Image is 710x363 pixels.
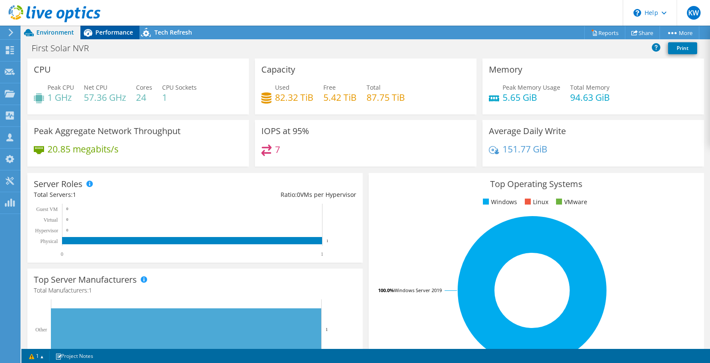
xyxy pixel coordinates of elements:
[261,126,309,136] h3: IOPS at 95%
[523,197,548,207] li: Linux
[554,197,587,207] li: VMware
[325,327,328,332] text: 1
[570,93,610,102] h4: 94.63 GiB
[321,251,323,257] text: 1
[625,26,660,39] a: Share
[367,83,381,91] span: Total
[481,197,517,207] li: Windows
[47,93,74,102] h4: 1 GHz
[394,287,442,293] tspan: Windows Server 2019
[73,190,76,199] span: 1
[36,206,58,212] text: Guest VM
[489,126,566,136] h3: Average Daily Write
[633,9,641,17] svg: \n
[136,83,152,91] span: Cores
[66,228,68,232] text: 0
[44,217,58,223] text: Virtual
[489,65,522,74] h3: Memory
[584,26,625,39] a: Reports
[40,238,58,244] text: Physical
[162,83,197,91] span: CPU Sockets
[275,145,280,154] h4: 7
[35,228,58,234] text: Hypervisor
[503,93,560,102] h4: 5.65 GiB
[34,179,83,189] h3: Server Roles
[326,239,328,243] text: 1
[687,6,701,20] span: KW
[668,42,697,54] a: Print
[195,190,356,199] div: Ratio: VMs per Hypervisor
[660,26,699,39] a: More
[34,190,195,199] div: Total Servers:
[89,286,92,294] span: 1
[378,287,394,293] tspan: 100.0%
[95,28,133,36] span: Performance
[23,351,50,361] a: 1
[136,93,152,102] h4: 24
[275,83,290,91] span: Used
[34,275,137,284] h3: Top Server Manufacturers
[47,144,118,154] h4: 20.85 megabits/s
[297,190,300,199] span: 0
[375,179,698,189] h3: Top Operating Systems
[35,327,47,333] text: Other
[47,83,74,91] span: Peak CPU
[162,93,197,102] h4: 1
[61,251,63,257] text: 0
[66,217,68,222] text: 0
[84,83,107,91] span: Net CPU
[154,28,192,36] span: Tech Refresh
[34,286,356,295] h4: Total Manufacturers:
[261,65,295,74] h3: Capacity
[275,93,314,102] h4: 82.32 TiB
[66,207,68,211] text: 0
[36,28,74,36] span: Environment
[503,144,547,154] h4: 151.77 GiB
[34,65,51,74] h3: CPU
[323,83,336,91] span: Free
[323,93,357,102] h4: 5.42 TiB
[28,44,102,53] h1: First Solar NVR
[34,126,180,136] h3: Peak Aggregate Network Throughput
[84,93,126,102] h4: 57.36 GHz
[49,351,99,361] a: Project Notes
[503,83,560,91] span: Peak Memory Usage
[570,83,609,91] span: Total Memory
[367,93,405,102] h4: 87.75 TiB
